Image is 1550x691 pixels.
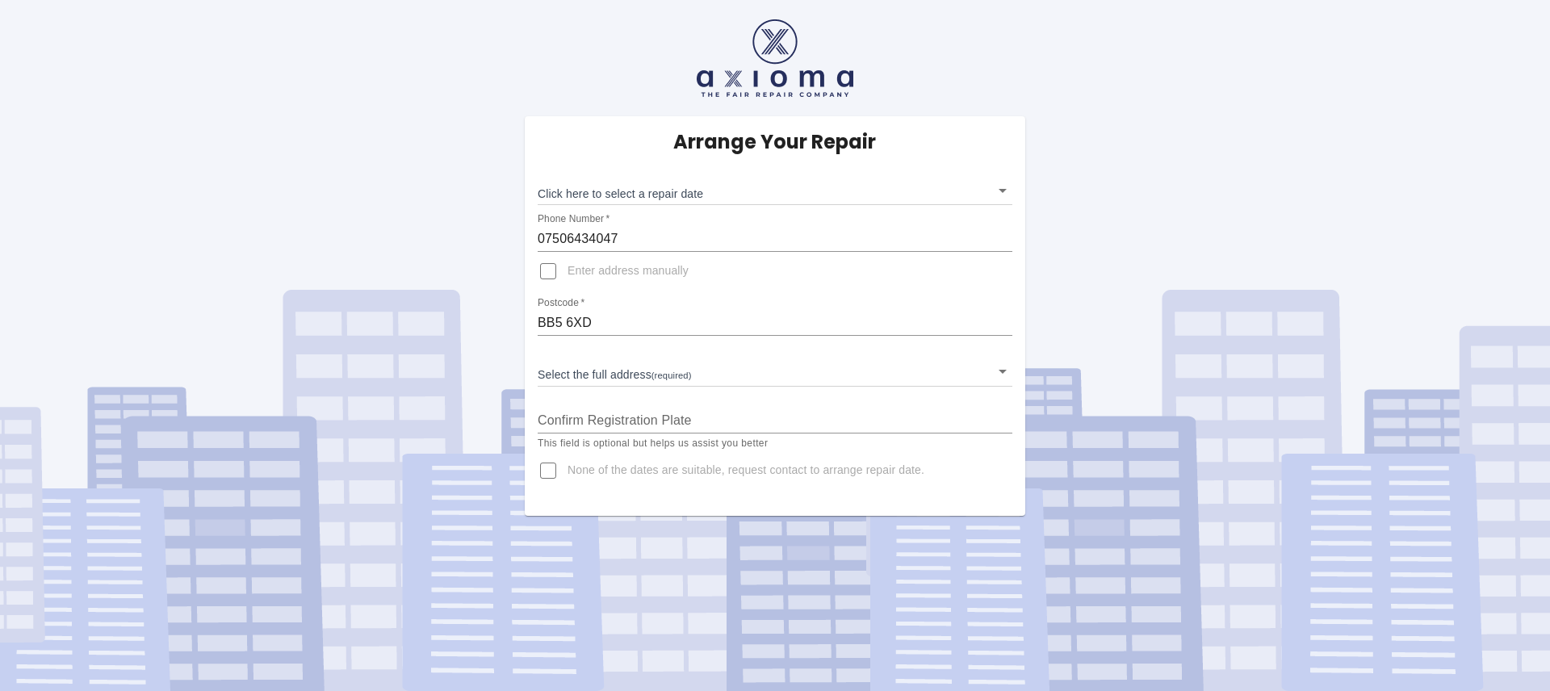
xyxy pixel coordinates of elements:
h5: Arrange Your Repair [673,129,876,155]
img: axioma [697,19,853,97]
p: This field is optional but helps us assist you better [538,436,1012,452]
span: None of the dates are suitable, request contact to arrange repair date. [568,463,924,479]
label: Phone Number [538,212,610,226]
label: Postcode [538,296,584,310]
span: Enter address manually [568,263,689,279]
